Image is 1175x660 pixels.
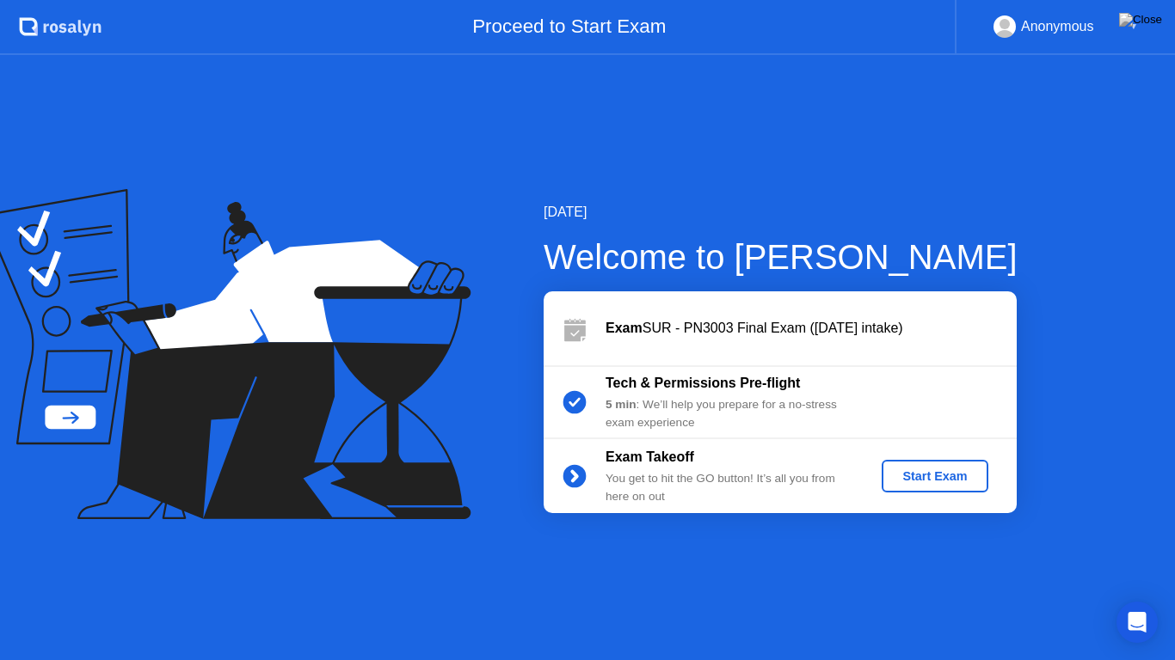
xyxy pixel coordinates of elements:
b: Exam [606,321,643,335]
b: 5 min [606,398,637,411]
div: Welcome to [PERSON_NAME] [544,231,1018,283]
div: : We’ll help you prepare for a no-stress exam experience [606,396,853,431]
img: Close [1119,13,1162,27]
b: Tech & Permissions Pre-flight [606,376,800,390]
button: Start Exam [882,460,987,492]
div: SUR - PN3003 Final Exam ([DATE] intake) [606,318,1017,339]
b: Exam Takeoff [606,449,694,464]
div: Start Exam [889,469,981,483]
div: Open Intercom Messenger [1117,602,1158,643]
div: Anonymous [1021,15,1094,38]
div: [DATE] [544,202,1018,223]
div: You get to hit the GO button! It’s all you from here on out [606,470,853,505]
